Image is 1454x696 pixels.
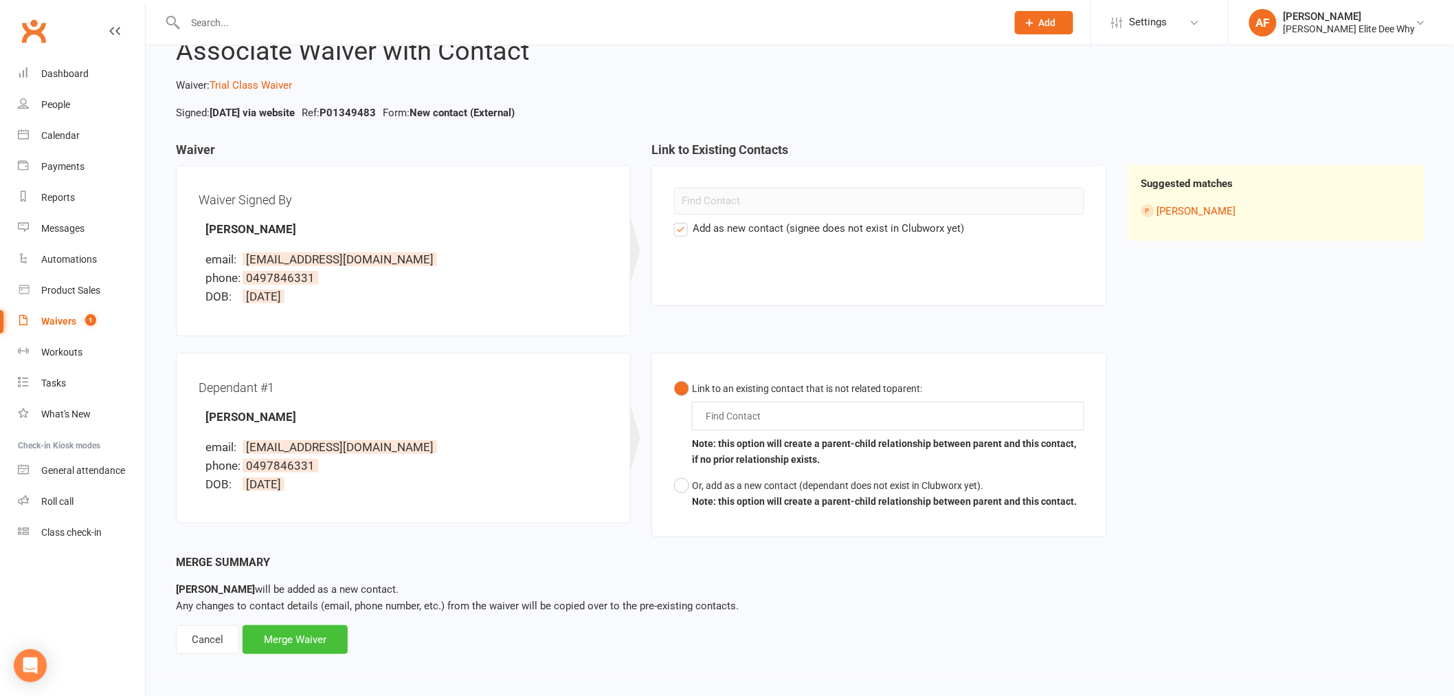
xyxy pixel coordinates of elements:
[176,554,1424,572] div: Merge Summary
[18,213,145,244] a: Messages
[379,105,518,121] li: Form:
[243,459,318,472] span: 0497846331
[18,486,145,517] a: Roll call
[410,107,515,119] strong: New contact (External)
[1039,17,1056,28] span: Add
[176,583,255,596] strong: [PERSON_NAME]
[18,89,145,120] a: People
[1157,205,1236,217] a: [PERSON_NAME]
[85,314,96,326] span: 1
[41,496,74,507] div: Roll call
[41,99,70,110] div: People
[176,581,1424,614] p: Any changes to contact details (email, phone number, etc.) from the waiver will be copied over to...
[16,14,51,48] a: Clubworx
[176,143,631,165] h3: Waiver
[674,188,1084,215] input: Find Contact
[692,381,1084,396] div: Link to an existing contact that is not related to :
[674,376,1084,473] button: Link to an existing contact that is not related toparent:Note: this option will create a parent-c...
[41,68,89,79] div: Dashboard
[41,130,80,141] div: Calendar
[205,438,240,457] div: email:
[18,58,145,89] a: Dashboard
[18,455,145,486] a: General attendance kiosk mode
[18,120,145,151] a: Calendar
[674,472,1077,514] button: Or, add as a new contact (dependant does not exist in Clubworx yet).Note: this option will create...
[243,271,318,285] span: 0497846331
[41,161,85,172] div: Payments
[243,252,437,266] span: [EMAIL_ADDRESS][DOMAIN_NAME]
[210,79,292,91] a: Trial Class Waiver
[243,625,348,654] div: Merge Waiver
[205,269,240,287] div: phone:
[41,254,97,265] div: Automations
[205,250,240,269] div: email:
[1141,177,1233,190] strong: Suggested matches
[205,222,296,236] strong: [PERSON_NAME]
[243,290,284,303] span: [DATE]
[1284,10,1416,23] div: [PERSON_NAME]
[199,188,608,212] div: Waiver Signed By
[892,383,920,394] span: parent
[18,368,145,399] a: Tasks
[18,182,145,213] a: Reports
[205,475,240,494] div: DOB:
[41,347,82,358] div: Workouts
[41,409,91,420] div: What's New
[243,440,437,454] span: [EMAIL_ADDRESS][DOMAIN_NAME]
[172,105,298,121] li: Signed:
[18,337,145,368] a: Workouts
[674,220,964,237] label: Add as new contact (signee does not exist in Clubworx yet)
[181,13,997,32] input: Search...
[199,376,608,400] div: Dependant #1
[176,77,1424,94] p: Waiver:
[18,275,145,306] a: Product Sales
[41,285,100,296] div: Product Sales
[41,527,102,538] div: Class check-in
[14,649,47,682] div: Open Intercom Messenger
[298,105,379,121] li: Ref:
[205,410,296,424] strong: [PERSON_NAME]
[176,625,239,654] div: Cancel
[41,223,85,234] div: Messages
[18,151,145,182] a: Payments
[651,143,1106,165] h3: Link to Existing Contacts
[176,583,399,596] span: will be added as a new contact.
[41,378,66,389] div: Tasks
[692,478,1077,493] div: Or, add as a new contact (dependant does not exist in Clubworx yet).
[41,465,125,476] div: General attendance
[41,192,75,203] div: Reports
[205,287,240,306] div: DOB:
[1284,23,1416,35] div: [PERSON_NAME] Elite Dee Why
[1130,7,1167,38] span: Settings
[692,438,1076,464] b: Note: this option will create a parent-child relationship between parent and this contact, if no ...
[205,457,240,475] div: phone:
[18,399,145,430] a: What's New
[1249,9,1277,36] div: AF
[692,496,1077,507] b: Note: this option will create a parent-child relationship between parent and this contact.
[18,244,145,275] a: Automations
[1015,11,1073,34] button: Add
[18,306,145,337] a: Waivers 1
[243,477,284,491] span: [DATE]
[210,107,295,119] strong: [DATE] via website
[704,408,768,424] input: Find Contact
[41,316,76,327] div: Waivers
[320,107,376,119] strong: P01349483
[176,37,1424,66] h2: Associate Waiver with Contact
[18,517,145,548] a: Class kiosk mode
